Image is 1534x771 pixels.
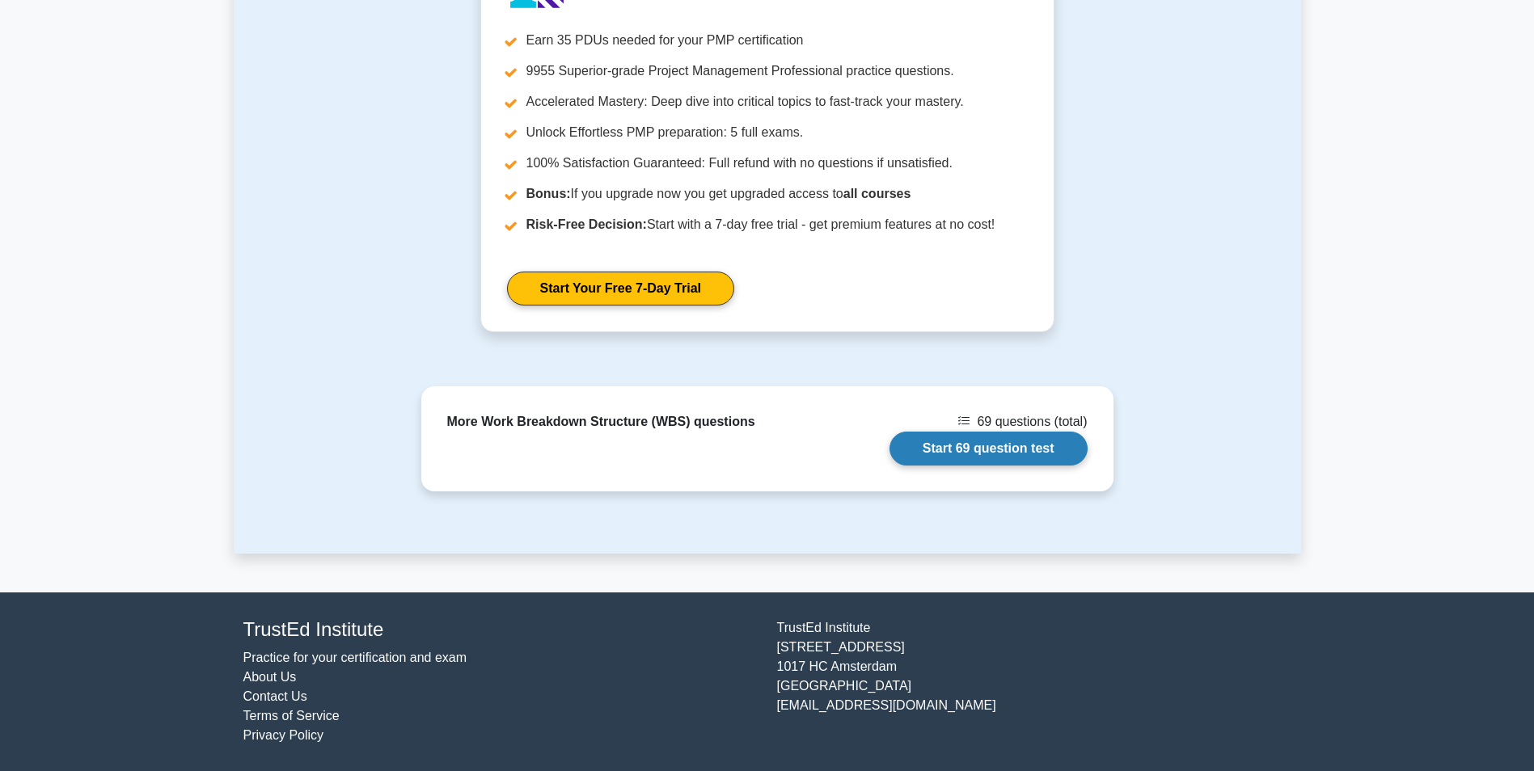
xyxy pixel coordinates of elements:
a: Start Your Free 7-Day Trial [507,272,734,305]
a: Terms of Service [243,709,340,723]
a: Privacy Policy [243,728,324,742]
a: Practice for your certification and exam [243,651,467,664]
a: Contact Us [243,689,307,703]
a: About Us [243,670,297,684]
div: TrustEd Institute [STREET_ADDRESS] 1017 HC Amsterdam [GEOGRAPHIC_DATA] [EMAIL_ADDRESS][DOMAIN_NAME] [767,618,1301,745]
h4: TrustEd Institute [243,618,758,642]
a: Start 69 question test [890,432,1088,466]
